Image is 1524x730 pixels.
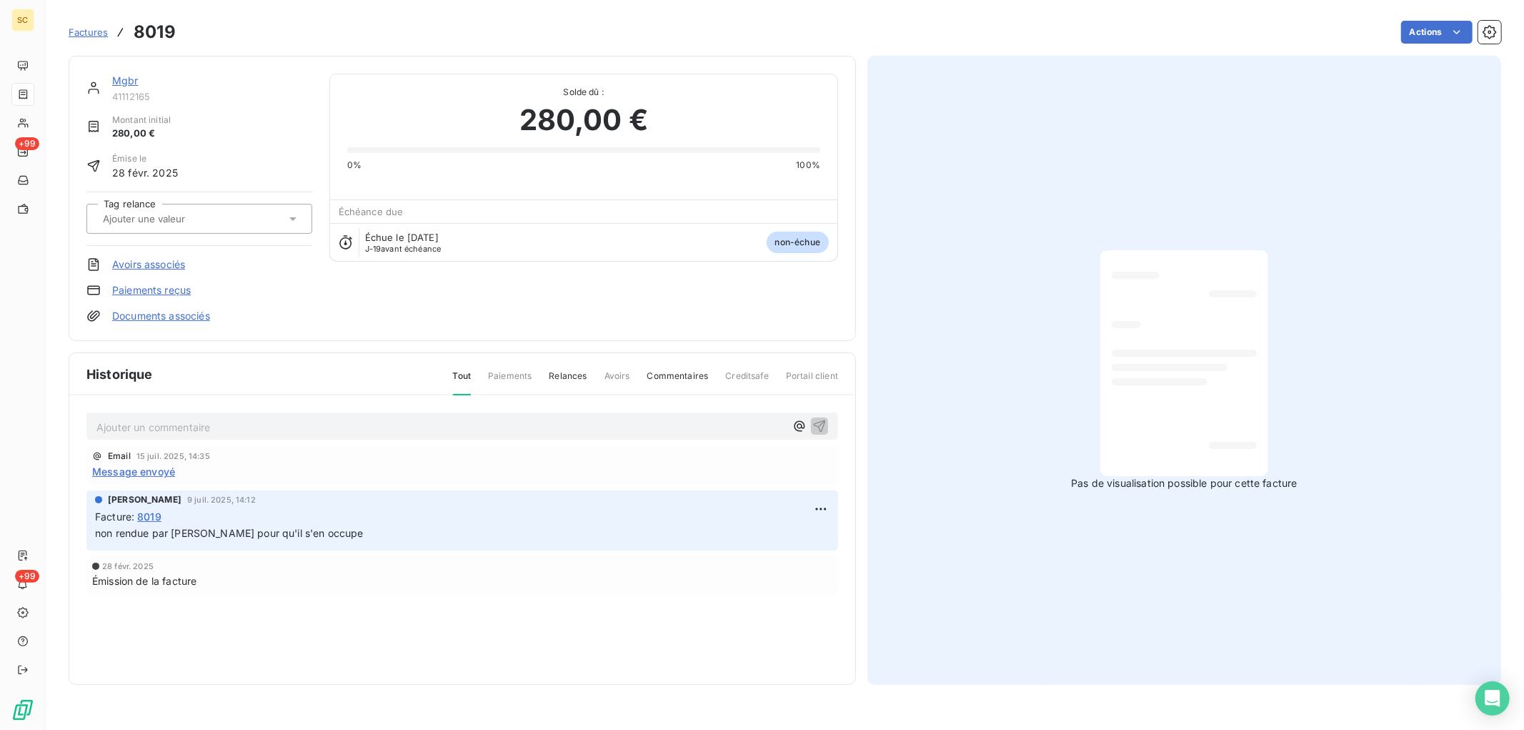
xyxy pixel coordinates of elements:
span: Factures [69,26,108,38]
a: Documents associés [112,309,210,323]
span: Commentaires [647,370,709,394]
span: Creditsafe [725,370,769,394]
a: Factures [69,25,108,39]
span: 280,00 € [112,127,171,141]
span: Pas de visualisation possible pour cette facture [1071,476,1297,490]
span: Avoirs [604,370,630,394]
a: Avoirs associés [112,257,185,272]
span: 9 juil. 2025, 14:12 [187,495,256,504]
div: Open Intercom Messenger [1475,681,1510,716]
span: non rendue par [PERSON_NAME] pour qu'il s'en occupe [95,527,364,539]
span: Portail client [786,370,838,394]
span: 100% [796,159,820,172]
span: Message envoyé [92,464,175,479]
span: 28 févr. 2025 [102,562,154,571]
span: Émission de la facture [92,573,196,588]
span: avant échéance [365,245,442,253]
span: non-échue [767,232,829,253]
span: Email [108,452,131,460]
span: +99 [15,137,39,150]
span: 0% [347,159,362,172]
span: [PERSON_NAME] [108,493,181,506]
span: 280,00 € [519,99,648,142]
span: +99 [15,570,39,583]
span: J-19 [365,244,382,254]
span: Facture : [95,509,134,524]
div: SC [11,9,34,31]
span: 41112165 [112,91,312,102]
span: Échue le [DATE] [365,232,439,243]
span: 28 févr. 2025 [112,165,178,180]
span: Tout [453,370,472,395]
button: Actions [1401,21,1473,44]
span: Historique [86,365,153,384]
span: Émise le [112,152,178,165]
a: Mgbr [112,74,139,87]
h3: 8019 [134,19,176,45]
span: Paiements [488,370,532,394]
span: Solde dû : [347,86,820,99]
span: 8019 [137,509,161,524]
span: Montant initial [112,114,171,127]
span: Échéance due [339,206,404,217]
input: Ajouter une valeur [101,212,245,225]
span: 15 juil. 2025, 14:35 [136,452,210,460]
span: Relances [549,370,587,394]
a: Paiements reçus [112,283,191,297]
img: Logo LeanPay [11,699,34,721]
